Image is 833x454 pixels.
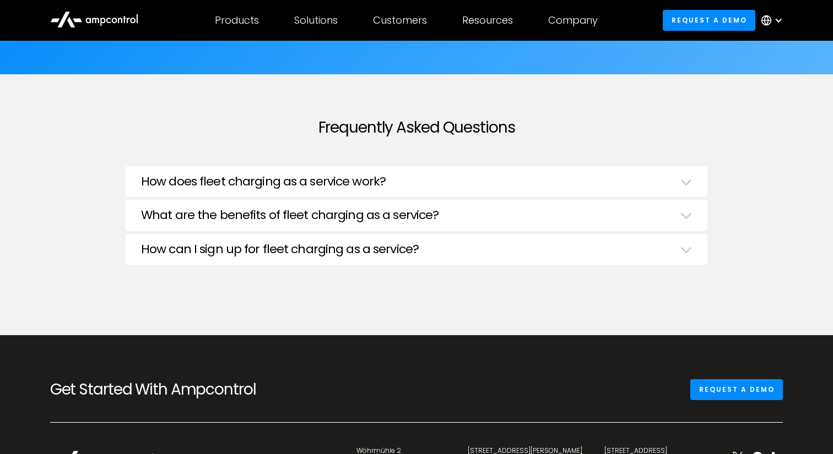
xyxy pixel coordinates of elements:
[690,379,783,400] a: Request a demo
[126,118,707,137] h2: Frequently Asked Questions
[215,14,259,26] div: Products
[373,14,427,26] div: Customers
[548,14,598,26] div: Company
[50,380,280,399] h2: Get Started With Ampcontrol
[663,10,755,30] a: Request a demo
[141,242,419,256] h3: How can I sign up for fleet charging as a service?
[680,179,692,185] img: Dropdown Arrow
[680,247,692,253] img: Dropdown Arrow
[680,212,692,219] img: Dropdown Arrow
[462,14,513,26] div: Resources
[294,14,338,26] div: Solutions
[141,208,439,222] h3: What are the benefits of fleet charging as a service?
[141,174,386,189] h3: How does fleet charging as a service work?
